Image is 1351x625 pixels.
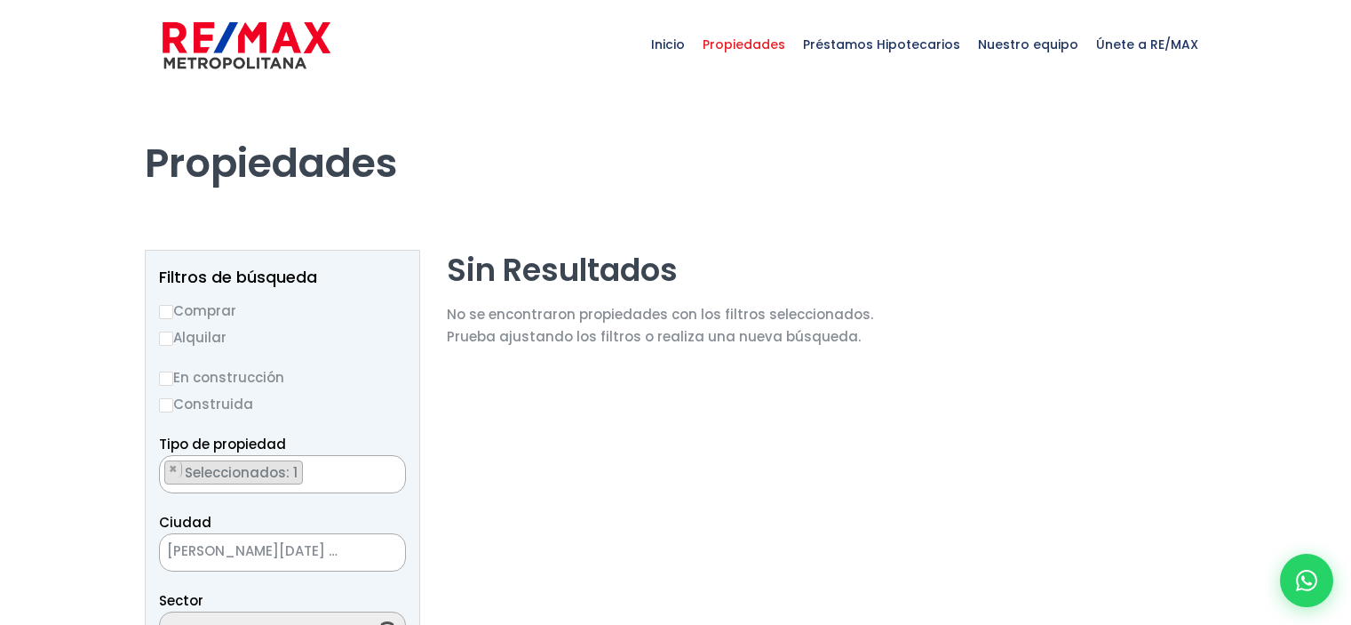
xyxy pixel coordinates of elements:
input: Comprar [159,305,173,319]
p: No se encontraron propiedades con los filtros seleccionados. Prueba ajustando los filtros o reali... [447,303,873,348]
span: × [386,461,395,477]
span: Nuestro equipo [969,18,1087,71]
button: Remove item [165,461,182,477]
h2: Filtros de búsqueda [159,268,406,286]
label: En construcción [159,366,406,389]
span: SANTO DOMINGO ESTE [159,533,406,572]
span: × [378,545,387,561]
li: APARTAMENTO [164,461,303,485]
button: Remove all items [385,461,396,478]
span: Sector [159,591,203,610]
span: Inicio [642,18,694,71]
span: Préstamos Hipotecarios [794,18,969,71]
label: Construida [159,393,406,415]
span: Propiedades [694,18,794,71]
button: Remove all items [361,539,387,567]
input: En construcción [159,372,173,386]
label: Alquilar [159,326,406,349]
input: Alquilar [159,332,173,346]
img: remax-metropolitana-logo [163,19,330,72]
input: Construida [159,398,173,413]
span: Seleccionados: 1 [183,463,302,482]
span: Únete a RE/MAX [1087,18,1207,71]
span: SANTO DOMINGO ESTE [160,539,361,564]
textarea: Search [160,456,170,494]
span: × [169,461,178,477]
span: Tipo de propiedad [159,435,286,453]
label: Comprar [159,300,406,322]
h2: Sin Resultados [447,250,873,290]
span: Ciudad [159,513,211,532]
h1: Propiedades [145,90,1207,188]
